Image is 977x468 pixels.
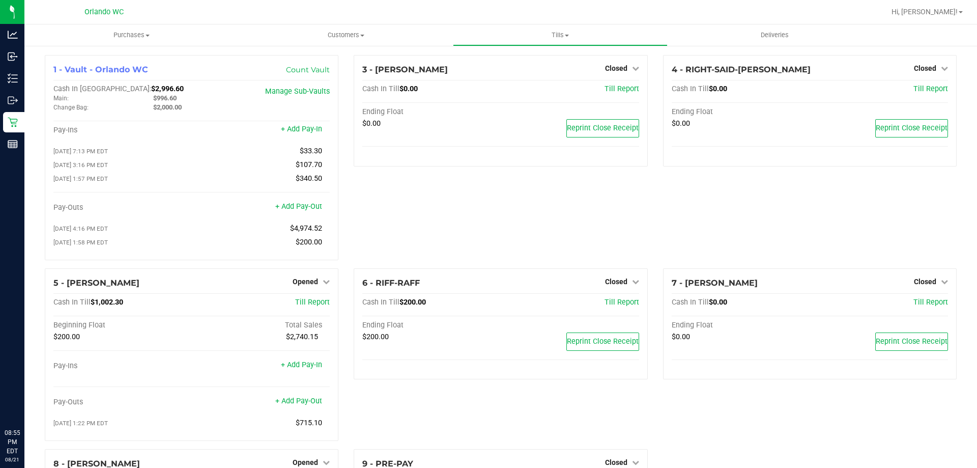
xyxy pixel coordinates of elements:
[672,65,811,74] span: 4 - RIGHT-SAID-[PERSON_NAME]
[914,278,936,286] span: Closed
[290,224,322,233] span: $4,974.52
[53,239,108,246] span: [DATE] 1:58 PM EDT
[672,321,810,330] div: Ending Float
[53,362,192,371] div: Pay-Ins
[300,147,322,155] span: $33.30
[605,85,639,93] a: Till Report
[53,104,89,111] span: Change Bag:
[566,333,639,351] button: Reprint Close Receipt
[876,124,947,132] span: Reprint Close Receipt
[153,94,177,102] span: $996.60
[293,458,318,466] span: Opened
[672,298,709,307] span: Cash In Till
[53,333,80,341] span: $200.00
[53,161,108,169] span: [DATE] 3:16 PM EDT
[672,85,709,93] span: Cash In Till
[399,298,426,307] span: $200.00
[5,456,20,463] p: 08/21
[672,107,810,117] div: Ending Float
[605,458,627,466] span: Closed
[567,337,639,346] span: Reprint Close Receipt
[281,361,322,369] a: + Add Pay-In
[296,419,322,427] span: $715.10
[362,119,381,128] span: $0.00
[913,85,948,93] a: Till Report
[265,87,330,96] a: Manage Sub-Vaults
[53,225,108,232] span: [DATE] 4:16 PM EDT
[453,24,667,46] a: Tills
[605,64,627,72] span: Closed
[8,51,18,62] inline-svg: Inbound
[91,298,123,307] span: $1,002.30
[672,333,690,341] span: $0.00
[53,203,192,212] div: Pay-Outs
[362,298,399,307] span: Cash In Till
[8,30,18,40] inline-svg: Analytics
[362,278,420,288] span: 6 - RIFF-RAFF
[53,148,108,155] span: [DATE] 7:13 PM EDT
[84,8,124,16] span: Orlando WC
[53,95,69,102] span: Main:
[53,321,192,330] div: Beginning Float
[914,64,936,72] span: Closed
[605,278,627,286] span: Closed
[10,387,41,417] iframe: Resource center
[8,139,18,149] inline-svg: Reports
[293,278,318,286] span: Opened
[672,119,690,128] span: $0.00
[362,321,501,330] div: Ending Float
[296,238,322,246] span: $200.00
[362,65,448,74] span: 3 - [PERSON_NAME]
[53,175,108,182] span: [DATE] 1:57 PM EDT
[239,31,452,40] span: Customers
[362,85,399,93] span: Cash In Till
[192,321,330,330] div: Total Sales
[286,333,318,341] span: $2,740.15
[399,85,418,93] span: $0.00
[8,95,18,105] inline-svg: Outbound
[709,85,727,93] span: $0.00
[53,85,151,93] span: Cash In [GEOGRAPHIC_DATA]:
[53,126,192,135] div: Pay-Ins
[151,85,184,93] span: $2,996.60
[566,119,639,137] button: Reprint Close Receipt
[672,278,758,288] span: 7 - [PERSON_NAME]
[53,278,139,288] span: 5 - [PERSON_NAME]
[567,124,639,132] span: Reprint Close Receipt
[281,125,322,133] a: + Add Pay-In
[24,24,239,46] a: Purchases
[876,337,947,346] span: Reprint Close Receipt
[453,31,667,40] span: Tills
[8,73,18,84] inline-svg: Inventory
[53,420,108,427] span: [DATE] 1:22 PM EDT
[295,298,330,307] a: Till Report
[668,24,882,46] a: Deliveries
[5,428,20,456] p: 08:55 PM EDT
[362,107,501,117] div: Ending Float
[8,117,18,127] inline-svg: Retail
[239,24,453,46] a: Customers
[913,298,948,307] a: Till Report
[53,298,91,307] span: Cash In Till
[275,202,322,211] a: + Add Pay-Out
[24,31,239,40] span: Purchases
[892,8,958,16] span: Hi, [PERSON_NAME]!
[875,333,948,351] button: Reprint Close Receipt
[709,298,727,307] span: $0.00
[747,31,802,40] span: Deliveries
[362,333,389,341] span: $200.00
[286,65,330,74] a: Count Vault
[296,174,322,183] span: $340.50
[296,160,322,169] span: $107.70
[275,397,322,405] a: + Add Pay-Out
[53,398,192,407] div: Pay-Outs
[605,298,639,307] a: Till Report
[153,103,182,111] span: $2,000.00
[875,119,948,137] button: Reprint Close Receipt
[53,65,148,74] span: 1 - Vault - Orlando WC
